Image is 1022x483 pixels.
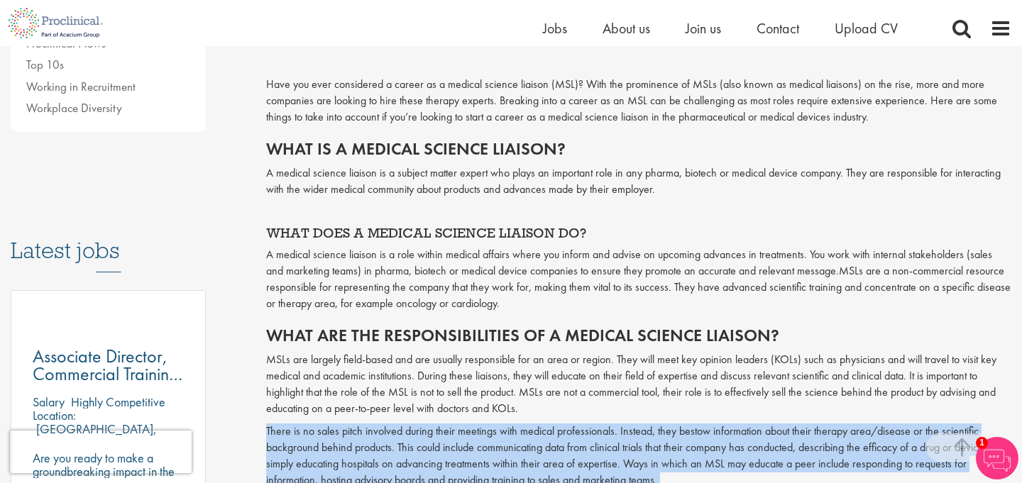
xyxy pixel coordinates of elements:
p: [GEOGRAPHIC_DATA], [GEOGRAPHIC_DATA] [33,421,157,450]
a: Proclinical News [26,35,106,51]
span: Associate Director, Commercial Training Lead [33,344,182,404]
a: Workplace Diversity [26,100,122,116]
img: Chatbot [976,437,1018,479]
p: Have you ever considered a career as a medical science liaison (MSL)? With the prominence of MSLs... [266,77,1011,126]
a: Contact [757,19,799,38]
h3: Latest jobs [11,203,206,272]
a: Top 10s [26,57,64,72]
a: Join us [686,19,721,38]
p: A medical science liaison is a subject matter expert who plays an important role in any pharma, b... [266,165,1011,198]
a: Jobs [543,19,567,38]
span: 1 [976,437,988,449]
h2: What are the responsibilities of a medical science liaison? [266,326,1011,345]
a: Upload CV [835,19,898,38]
a: About us [603,19,650,38]
p: MSLs are largely field-based and are usually responsible for an area or region. They will meet ke... [266,352,1011,416]
h2: What is a medical science liaison? [266,140,1011,158]
span: A medical science liaison is a role within medical affairs where you inform and advise on upcomin... [266,247,992,278]
a: Working in Recruitment [26,79,136,94]
p: Highly Competitive [71,394,165,410]
span: Salary [33,394,65,410]
iframe: reCAPTCHA [10,431,192,473]
span: MSLs are a non-commercial resource responsible for representing the company that they work for, m... [266,263,1011,311]
span: Location: [33,407,76,423]
a: Associate Director, Commercial Training Lead [33,348,184,383]
span: WHAT DOES A MEDICAL SCIENCE LIAISON DO? [266,224,586,241]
